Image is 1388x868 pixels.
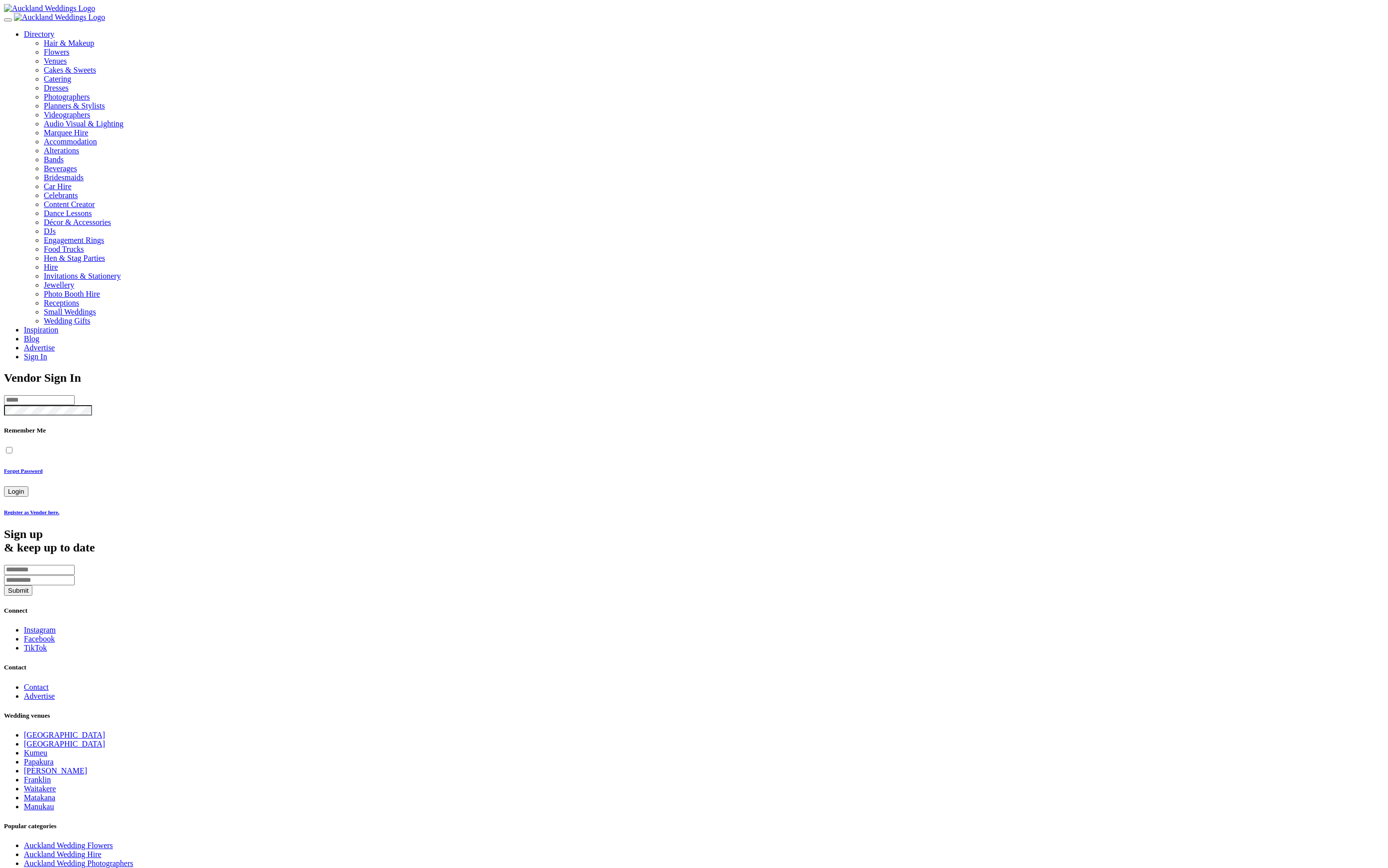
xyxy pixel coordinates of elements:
[4,427,1384,434] h5: Remember Me
[24,850,102,859] a: Auckland Wedding Hire
[44,39,1384,48] a: Hair & Makeup
[4,4,95,13] img: Auckland Weddings Logo
[24,802,54,811] a: Manukau
[24,644,47,652] a: TikTok
[4,585,32,596] button: Submit
[4,607,1384,615] h5: Connect
[24,766,87,775] a: [PERSON_NAME]
[6,447,12,453] input: Remember Me
[44,93,1384,102] a: Photographers
[4,663,1384,671] h5: Contact
[4,486,28,497] button: Login
[44,110,1384,119] a: Videographers
[24,343,55,352] a: Advertise
[24,784,56,793] a: Waitakere
[44,102,1384,110] a: Planners & Stylists
[24,692,55,700] a: Advertise
[44,209,92,217] a: Dance Lessons
[24,793,55,802] a: Matakana
[24,683,49,691] a: Contact
[4,468,1384,474] a: Forgot Password
[44,290,100,298] a: Photo Booth Hire
[24,352,47,361] a: Sign In
[44,200,95,209] a: Content Creator
[44,272,121,280] a: Invitations & Stationery
[24,30,54,38] a: Directory
[24,740,105,748] a: [GEOGRAPHIC_DATA]
[4,528,1384,554] h2: & keep up to date
[24,635,55,643] a: Facebook
[24,749,47,757] a: Kumeu
[44,173,84,182] a: Bridesmaids
[44,254,105,262] a: Hen & Stag Parties
[4,18,12,21] button: Menu
[44,236,104,244] a: Engagement Rings
[44,146,79,155] a: Alterations
[4,509,1384,515] a: Register as Vendor here.
[24,758,54,766] a: Papakura
[44,227,56,235] a: DJs
[44,191,78,200] a: Celebrants
[24,859,133,868] a: Auckland Wedding Photographers
[44,119,1384,128] a: Audio Visual & Lighting
[44,57,1384,66] a: Venues
[44,317,90,325] a: Wedding Gifts
[44,263,58,271] a: Hire
[24,334,39,343] a: Blog
[4,371,1384,385] h1: Vendor Sign In
[44,137,97,146] a: Accommodation
[44,48,1384,57] a: Flowers
[44,182,72,191] a: Car Hire
[44,218,111,226] a: Décor & Accessories
[44,245,84,253] a: Food Trucks
[24,325,58,334] a: Inspiration
[44,308,96,316] a: Small Weddings
[24,731,105,739] a: [GEOGRAPHIC_DATA]
[4,528,43,541] span: Sign up
[4,712,1384,720] h5: Wedding venues
[24,841,113,850] a: Auckland Wedding Flowers
[44,299,79,307] a: Receptions
[44,128,1384,137] a: Marquee Hire
[4,822,1384,830] h5: Popular categories
[24,626,56,634] a: Instagram
[44,164,77,173] a: Beverages
[44,75,1384,84] a: Catering
[24,775,51,784] a: Franklin
[44,155,64,164] a: Bands
[14,13,105,22] img: Auckland Weddings Logo
[44,281,74,289] a: Jewellery
[44,84,1384,93] a: Dresses
[44,66,1384,75] a: Cakes & Sweets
